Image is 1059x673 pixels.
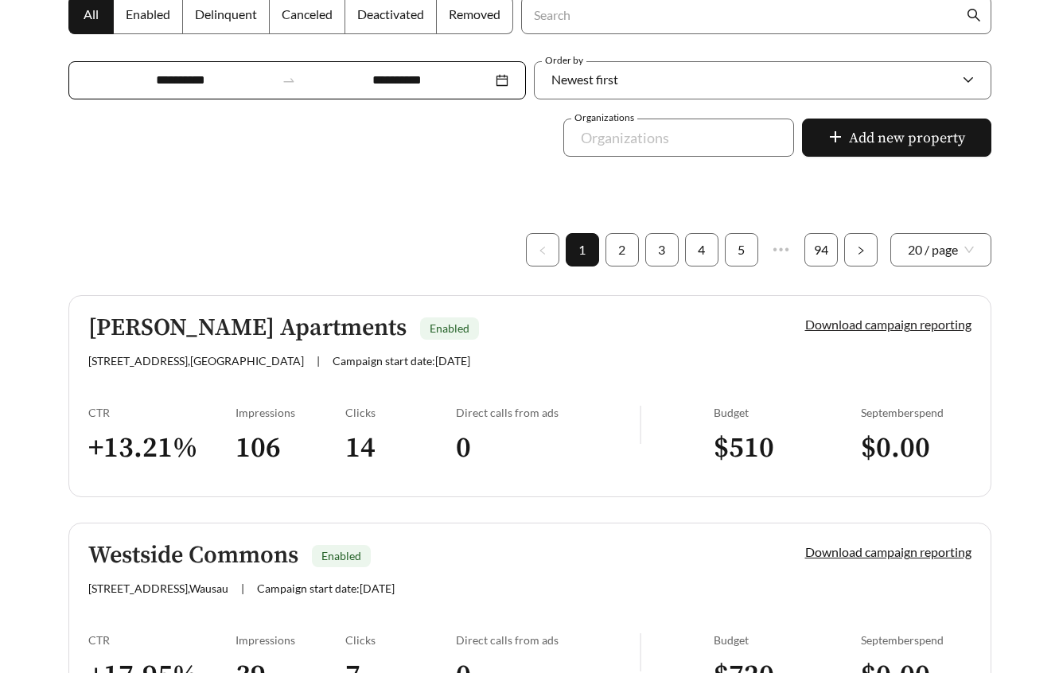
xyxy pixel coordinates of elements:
[606,234,638,266] a: 2
[88,406,236,419] div: CTR
[526,233,559,266] button: left
[317,354,320,368] span: |
[646,234,678,266] a: 3
[345,430,456,466] h3: 14
[714,633,861,647] div: Budget
[456,430,640,466] h3: 0
[765,233,798,266] span: •••
[686,234,718,266] a: 4
[88,354,304,368] span: [STREET_ADDRESS] , [GEOGRAPHIC_DATA]
[456,633,640,647] div: Direct calls from ads
[765,233,798,266] li: Next 5 Pages
[849,127,965,149] span: Add new property
[333,354,470,368] span: Campaign start date: [DATE]
[538,246,547,255] span: left
[345,406,456,419] div: Clicks
[640,633,641,671] img: line
[805,234,837,266] a: 94
[84,6,99,21] span: All
[456,406,640,419] div: Direct calls from ads
[88,543,298,569] h5: Westside Commons
[345,633,456,647] div: Clicks
[861,633,971,647] div: September spend
[236,406,346,419] div: Impressions
[804,233,838,266] li: 94
[88,582,228,595] span: [STREET_ADDRESS] , Wausau
[430,321,469,335] span: Enabled
[805,544,971,559] a: Download campaign reporting
[257,582,395,595] span: Campaign start date: [DATE]
[551,72,618,87] span: Newest first
[967,8,981,22] span: search
[526,233,559,266] li: Previous Page
[640,406,641,444] img: line
[844,233,878,266] li: Next Page
[861,406,971,419] div: September spend
[605,233,639,266] li: 2
[449,6,500,21] span: Removed
[714,430,861,466] h3: $ 510
[126,6,170,21] span: Enabled
[88,430,236,466] h3: + 13.21 %
[195,6,257,21] span: Delinquent
[725,233,758,266] li: 5
[321,549,361,562] span: Enabled
[566,234,598,266] a: 1
[908,234,974,266] span: 20 / page
[856,246,866,255] span: right
[566,233,599,266] li: 1
[685,233,718,266] li: 4
[282,73,296,88] span: swap-right
[236,633,346,647] div: Impressions
[726,234,757,266] a: 5
[861,430,971,466] h3: $ 0.00
[802,119,991,157] button: plusAdd new property
[844,233,878,266] button: right
[236,430,346,466] h3: 106
[714,406,861,419] div: Budget
[241,582,244,595] span: |
[890,233,991,266] div: Page Size
[805,317,971,332] a: Download campaign reporting
[68,295,991,497] a: [PERSON_NAME] ApartmentsEnabled[STREET_ADDRESS],[GEOGRAPHIC_DATA]|Campaign start date:[DATE]Downl...
[282,6,333,21] span: Canceled
[282,73,296,88] span: to
[357,6,424,21] span: Deactivated
[88,633,236,647] div: CTR
[645,233,679,266] li: 3
[88,315,407,341] h5: [PERSON_NAME] Apartments
[828,130,843,147] span: plus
